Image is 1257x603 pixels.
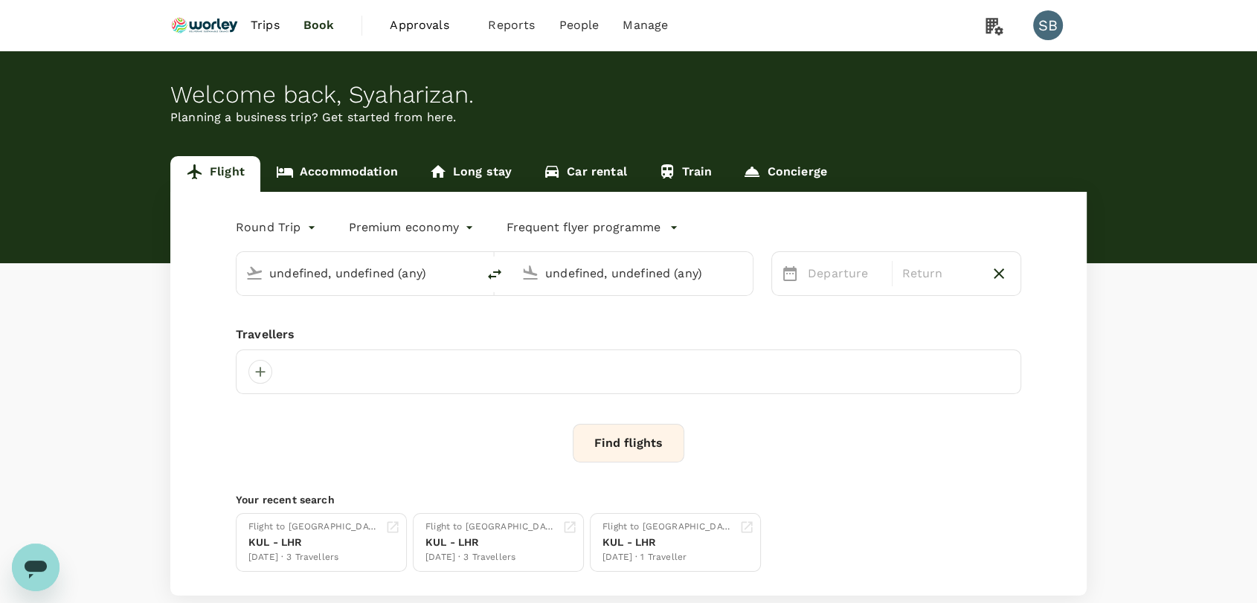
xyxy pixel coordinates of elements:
div: Premium economy [349,216,477,239]
p: Planning a business trip? Get started from here. [170,109,1087,126]
span: Approvals [390,16,464,34]
span: People [559,16,599,34]
iframe: Button to launch messaging window [12,544,60,591]
button: Frequent flyer programme [507,219,678,236]
a: Car rental [527,156,643,192]
div: SB [1033,10,1063,40]
div: [DATE] · 3 Travellers [248,550,379,565]
img: Ranhill Worley Sdn Bhd [170,9,239,42]
p: Departure [808,265,883,283]
a: Accommodation [260,156,414,192]
input: Depart from [269,262,446,285]
div: Flight to [GEOGRAPHIC_DATA] [602,520,733,535]
span: Reports [488,16,535,34]
div: Round Trip [236,216,319,239]
button: Open [466,271,469,274]
a: Concierge [727,156,842,192]
div: KUL - LHR [248,535,379,550]
p: Return [901,265,977,283]
div: Travellers [236,326,1021,344]
div: Flight to [GEOGRAPHIC_DATA] [248,520,379,535]
button: Open [742,271,745,274]
a: Train [643,156,728,192]
div: KUL - LHR [425,535,556,550]
div: KUL - LHR [602,535,733,550]
button: delete [477,257,512,292]
a: Long stay [414,156,527,192]
input: Going to [545,262,721,285]
span: Manage [623,16,668,34]
p: Frequent flyer programme [507,219,660,236]
button: Find flights [573,424,684,462]
div: [DATE] · 3 Travellers [425,550,556,565]
div: Welcome back , Syaharizan . [170,81,1087,109]
span: Book [303,16,335,34]
span: Trips [251,16,280,34]
a: Flight [170,156,260,192]
div: Flight to [GEOGRAPHIC_DATA] [425,520,556,535]
div: [DATE] · 1 Traveller [602,550,733,565]
p: Your recent search [236,492,1021,507]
